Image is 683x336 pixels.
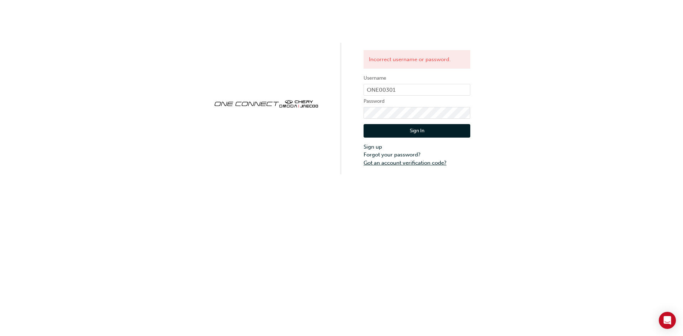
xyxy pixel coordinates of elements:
[659,312,676,329] div: Open Intercom Messenger
[364,159,470,167] a: Got an account verification code?
[364,143,470,151] a: Sign up
[364,97,470,106] label: Password
[364,124,470,138] button: Sign In
[213,94,319,112] img: oneconnect
[364,50,470,69] div: Incorrect username or password.
[364,84,470,96] input: Username
[364,74,470,82] label: Username
[364,151,470,159] a: Forgot your password?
